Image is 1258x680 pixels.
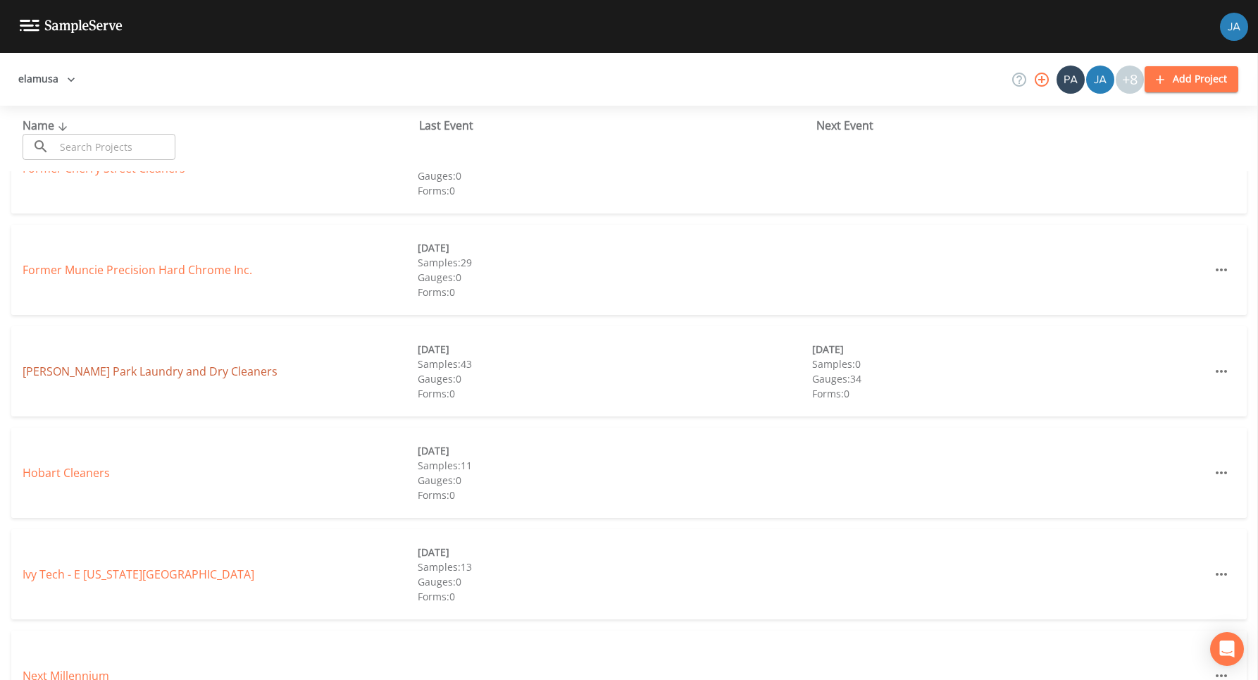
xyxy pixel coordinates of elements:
[418,270,813,285] div: Gauges: 0
[13,66,81,92] button: elamusa
[418,443,813,458] div: [DATE]
[418,285,813,299] div: Forms: 0
[1085,66,1115,94] div: James Patrick Hogan
[816,117,1213,134] div: Next Event
[1220,13,1248,41] img: 747fbe677637578f4da62891070ad3f4
[23,567,254,582] a: Ivy Tech - E [US_STATE][GEOGRAPHIC_DATA]
[1086,66,1114,94] img: de60428fbf029cf3ba8fe1992fc15c16
[418,183,813,198] div: Forms: 0
[418,545,813,560] div: [DATE]
[1057,66,1085,94] img: 642d39ac0e0127a36d8cdbc932160316
[418,371,813,386] div: Gauges: 0
[418,168,813,183] div: Gauges: 0
[418,458,813,473] div: Samples: 11
[23,465,110,481] a: Hobart Cleaners
[812,342,1207,357] div: [DATE]
[1145,66,1238,92] button: Add Project
[23,118,71,133] span: Name
[418,386,813,401] div: Forms: 0
[1056,66,1085,94] div: Patrick Caulfield
[418,560,813,574] div: Samples: 13
[418,473,813,488] div: Gauges: 0
[418,255,813,270] div: Samples: 29
[418,342,813,357] div: [DATE]
[812,357,1207,371] div: Samples: 0
[418,574,813,589] div: Gauges: 0
[418,488,813,502] div: Forms: 0
[20,20,123,33] img: logo
[418,589,813,604] div: Forms: 0
[418,357,813,371] div: Samples: 43
[418,240,813,255] div: [DATE]
[23,364,278,379] a: [PERSON_NAME] Park Laundry and Dry Cleaners
[812,386,1207,401] div: Forms: 0
[1116,66,1144,94] div: +8
[419,117,816,134] div: Last Event
[1210,632,1244,666] div: Open Intercom Messenger
[812,371,1207,386] div: Gauges: 34
[55,134,175,160] input: Search Projects
[23,262,252,278] a: Former Muncie Precision Hard Chrome Inc.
